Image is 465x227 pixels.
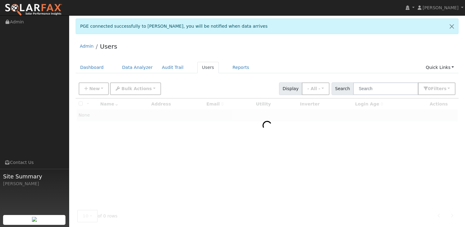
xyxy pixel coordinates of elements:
div: [PERSON_NAME] [3,181,66,187]
span: Search [332,82,353,95]
a: Audit Trail [157,62,188,73]
a: Admin [80,44,94,49]
a: Users [197,62,219,73]
input: Search [353,82,418,95]
span: [PERSON_NAME] [423,5,459,10]
a: Users [100,43,117,50]
div: PGE connected successfully to [PERSON_NAME], you will be notified when data arrives [76,18,459,34]
img: retrieve [32,217,37,222]
span: Filter [431,86,447,91]
span: New [89,86,100,91]
a: Quick Links [421,62,459,73]
span: Display [279,82,302,95]
a: Data Analyzer [117,62,157,73]
img: SolarFax [5,3,62,16]
a: Reports [228,62,254,73]
span: s [444,86,446,91]
span: Site Summary [3,172,66,181]
span: Bulk Actions [121,86,152,91]
button: Bulk Actions [110,82,161,95]
a: Close [445,19,458,34]
a: Dashboard [76,62,108,73]
button: 0Filters [418,82,455,95]
button: New [79,82,109,95]
button: - All - [302,82,329,95]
